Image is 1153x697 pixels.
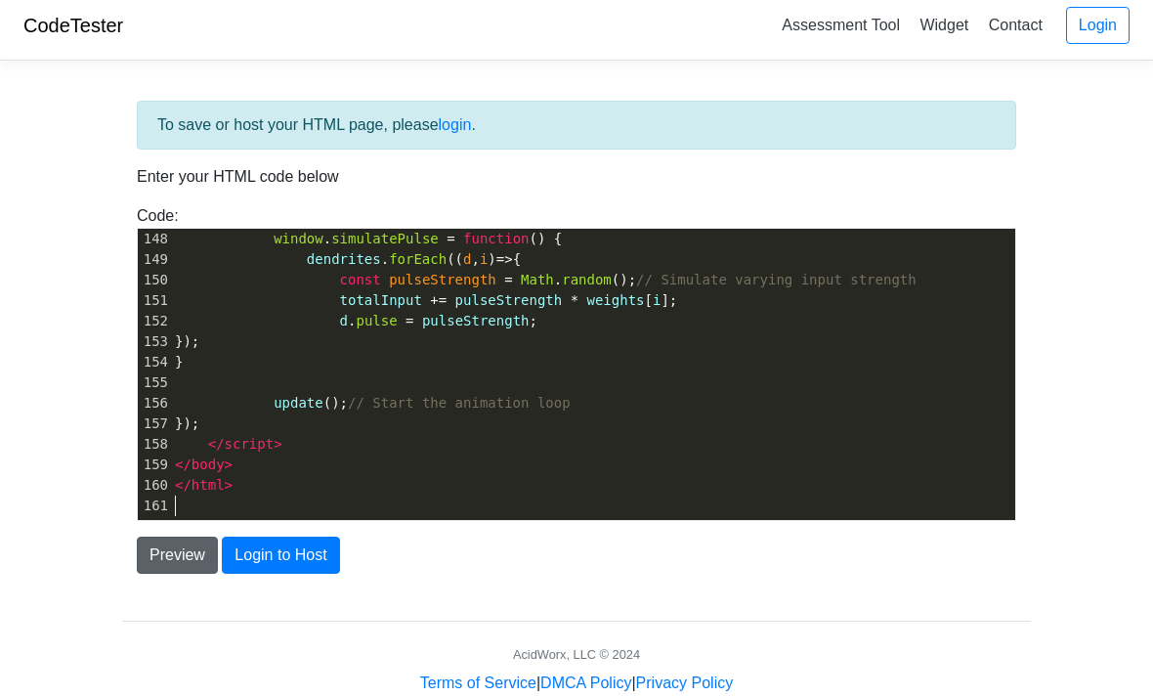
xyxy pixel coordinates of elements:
[912,9,976,41] a: Widget
[138,352,171,372] div: 154
[274,231,323,246] span: window
[175,415,199,431] span: });
[340,272,381,287] span: const
[540,675,631,691] a: DMCA Policy
[1066,7,1130,44] a: Login
[480,251,488,267] span: i
[175,477,192,493] span: </
[138,290,171,311] div: 151
[138,229,171,249] div: 148
[513,645,640,664] div: AcidWorx, LLC © 2024
[222,537,339,574] button: Login to Host
[562,272,612,287] span: random
[422,313,530,328] span: pulseStrength
[208,436,225,452] span: </
[406,313,413,328] span: =
[138,393,171,414] div: 156
[175,333,199,349] span: });
[138,249,171,270] div: 149
[138,434,171,455] div: 158
[138,496,171,516] div: 161
[636,272,917,287] span: // Simulate varying input strength
[430,292,447,308] span: +=
[138,270,171,290] div: 150
[138,455,171,475] div: 159
[175,457,192,472] span: </
[175,395,571,411] span: ();
[23,15,123,36] a: CodeTester
[389,251,447,267] span: forEach
[981,9,1050,41] a: Contact
[225,457,233,472] span: >
[137,537,218,574] button: Preview
[521,272,554,287] span: Math
[340,292,422,308] span: totalInput
[447,231,454,246] span: =
[192,457,225,472] span: body
[340,313,348,328] span: d
[137,165,1016,189] p: Enter your HTML code below
[439,116,472,133] a: login
[356,313,397,328] span: pulse
[138,372,171,393] div: 155
[348,395,571,411] span: // Start the animation loop
[587,292,645,308] span: weights
[274,436,281,452] span: >
[463,231,529,246] span: function
[175,313,537,328] span: . ;
[331,231,439,246] span: simulatePulse
[307,251,381,267] span: dendrites
[420,672,733,695] div: | |
[463,251,471,267] span: d
[274,395,323,411] span: update
[175,354,184,370] span: }
[455,292,563,308] span: pulseStrength
[138,475,171,496] div: 160
[225,436,275,452] span: script
[137,101,1016,150] div: To save or host your HTML page, please .
[225,477,233,493] span: >
[636,675,734,691] a: Privacy Policy
[138,331,171,352] div: 153
[138,414,171,434] div: 157
[122,204,1031,521] div: Code:
[653,292,661,308] span: i
[420,675,536,691] a: Terms of Service
[774,9,908,41] a: Assessment Tool
[138,311,171,331] div: 152
[192,477,225,493] span: html
[175,292,677,308] span: [ ];
[496,251,513,267] span: =>
[175,231,562,246] span: . () {
[175,272,917,287] span: . ();
[175,251,521,267] span: . (( , ) {
[504,272,512,287] span: =
[389,272,496,287] span: pulseStrength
